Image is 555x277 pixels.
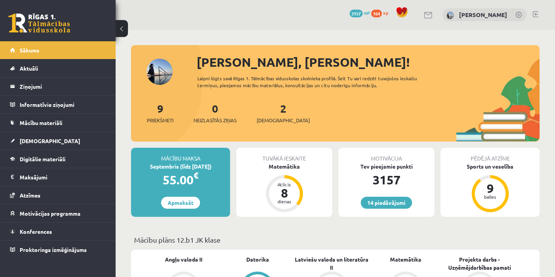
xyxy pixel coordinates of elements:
[20,96,106,113] legend: Informatīvie ziņojumi
[20,155,66,162] span: Digitālie materiāli
[131,148,230,162] div: Mācību maksa
[20,168,106,186] legend: Maksājumi
[8,14,70,33] a: Rīgas 1. Tālmācības vidusskola
[197,53,540,71] div: [PERSON_NAME], [PERSON_NAME]!
[236,162,332,171] div: Matemātika
[350,10,363,17] span: 3157
[441,162,540,213] a: Sports un veselība 9 balles
[147,117,173,124] span: Priekšmeti
[20,246,87,253] span: Proktoringa izmēģinājums
[350,10,370,16] a: 3157 mP
[246,255,269,263] a: Datorika
[10,150,106,168] a: Digitālie materiāli
[273,182,296,187] div: Atlicis
[193,101,237,124] a: 0Neizlasītās ziņas
[383,10,388,16] span: xp
[10,241,106,258] a: Proktoringa izmēģinājums
[134,235,536,245] p: Mācību plāns 12.b1 JK klase
[20,65,38,72] span: Aktuāli
[442,255,516,272] a: Projekta darbs - Uzņēmējdarbības pamati
[361,197,412,209] a: 14 piedāvājumi
[10,186,106,204] a: Atzīmes
[459,11,507,19] a: [PERSON_NAME]
[10,59,106,77] a: Aktuāli
[20,137,80,144] span: [DEMOGRAPHIC_DATA]
[10,41,106,59] a: Sākums
[390,255,421,263] a: Matemātika
[441,148,540,162] div: Pēdējā atzīme
[161,197,200,209] a: Apmaksāt
[10,204,106,222] a: Motivācijas programma
[10,223,106,240] a: Konferences
[236,148,332,162] div: Tuvākā ieskaite
[165,255,202,263] a: Angļu valoda II
[441,162,540,171] div: Sports un veselība
[193,170,198,181] span: €
[338,171,434,189] div: 3157
[338,148,434,162] div: Motivācija
[446,12,454,19] img: Laura Madara Audzijone
[10,78,106,95] a: Ziņojumi
[131,171,230,189] div: 55.00
[273,187,296,199] div: 8
[257,117,310,124] span: [DEMOGRAPHIC_DATA]
[20,78,106,95] legend: Ziņojumi
[479,194,502,199] div: balles
[20,192,40,199] span: Atzīmes
[20,47,39,54] span: Sākums
[147,101,173,124] a: 9Priekšmeti
[371,10,382,17] span: 164
[197,75,442,89] div: Laipni lūgts savā Rīgas 1. Tālmācības vidusskolas skolnieka profilā. Šeit Tu vari redzēt tuvojošo...
[10,114,106,132] a: Mācību materiāli
[131,162,230,171] div: Septembris (līdz [DATE])
[10,96,106,113] a: Informatīvie ziņojumi
[479,182,502,194] div: 9
[294,255,368,272] a: Latviešu valoda un literatūra II
[371,10,392,16] a: 164 xp
[257,101,310,124] a: 2[DEMOGRAPHIC_DATA]
[10,132,106,150] a: [DEMOGRAPHIC_DATA]
[20,228,52,235] span: Konferences
[338,162,434,171] div: Tev pieejamie punkti
[20,119,62,126] span: Mācību materiāli
[273,199,296,204] div: dienas
[193,117,237,124] span: Neizlasītās ziņas
[10,168,106,186] a: Maksājumi
[20,210,81,217] span: Motivācijas programma
[364,10,370,16] span: mP
[236,162,332,213] a: Matemātika Atlicis 8 dienas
